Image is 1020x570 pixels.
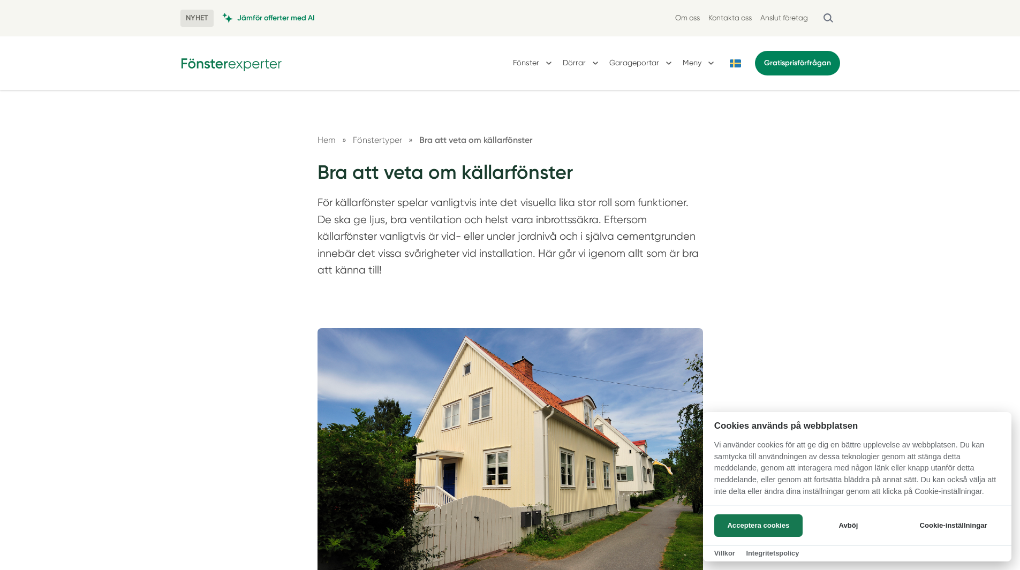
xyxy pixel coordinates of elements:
p: Vi använder cookies för att ge dig en bättre upplevelse av webbplatsen. Du kan samtycka till anvä... [703,439,1011,505]
button: Avböj [806,514,891,537]
a: Integritetspolicy [746,549,799,557]
button: Acceptera cookies [714,514,803,537]
h2: Cookies används på webbplatsen [703,421,1011,431]
button: Cookie-inställningar [906,514,1000,537]
a: Villkor [714,549,735,557]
